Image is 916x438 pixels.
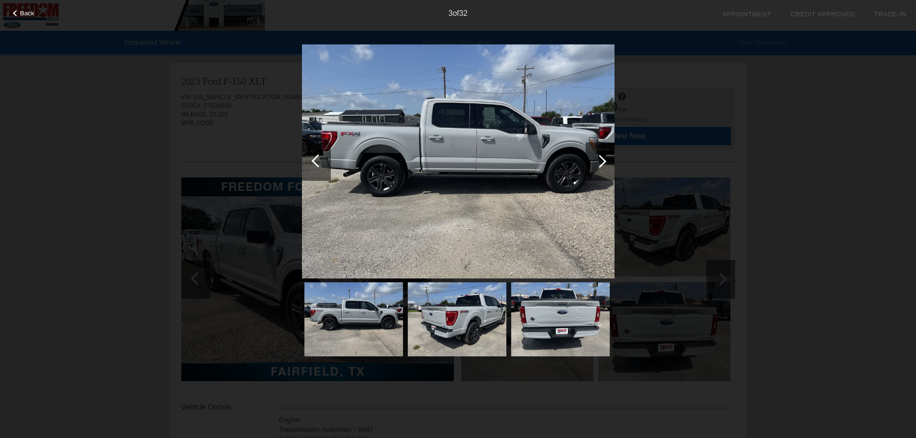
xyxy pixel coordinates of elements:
[302,44,615,279] img: 3.jpg
[304,282,403,356] img: 3.jpg
[459,9,468,17] span: 32
[874,11,906,18] a: Trade-In
[791,11,855,18] a: Credit Approved
[20,10,35,17] span: Back
[408,282,506,356] img: 4.jpg
[511,282,610,356] img: 5.jpg
[448,9,452,17] span: 3
[722,11,771,18] a: Appointment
